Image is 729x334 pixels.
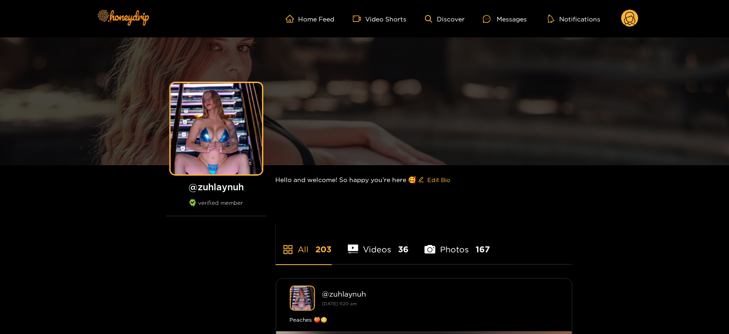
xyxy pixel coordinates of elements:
a: Home Feed [286,15,335,23]
span: appstore [283,244,294,255]
span: video-camera [353,15,366,23]
div: Messages [483,14,527,24]
span: Edit Bio [428,175,451,184]
span: 167 [476,244,490,255]
button: editEdit Bio [416,172,452,187]
div: verified member [166,199,267,216]
h1: @ zuhlaynuh [166,181,267,193]
span: home [286,15,299,23]
li: Photos [425,223,490,264]
a: Discover [425,15,465,23]
small: [DATE] 11:20 am [322,301,357,306]
a: Video Shorts [353,15,407,23]
li: Videos [348,223,409,264]
div: Peaches 🍑😳 [290,315,558,324]
div: @ zuhlaynuh [322,290,558,298]
span: 203 [316,244,332,255]
button: Notifications [545,14,603,23]
img: zuhlaynuh [290,286,315,311]
div: Hello and welcome! So happy you’re here 🥰 [276,165,572,194]
li: All [276,223,332,264]
span: edit [418,177,424,183]
span: 36 [398,244,409,255]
